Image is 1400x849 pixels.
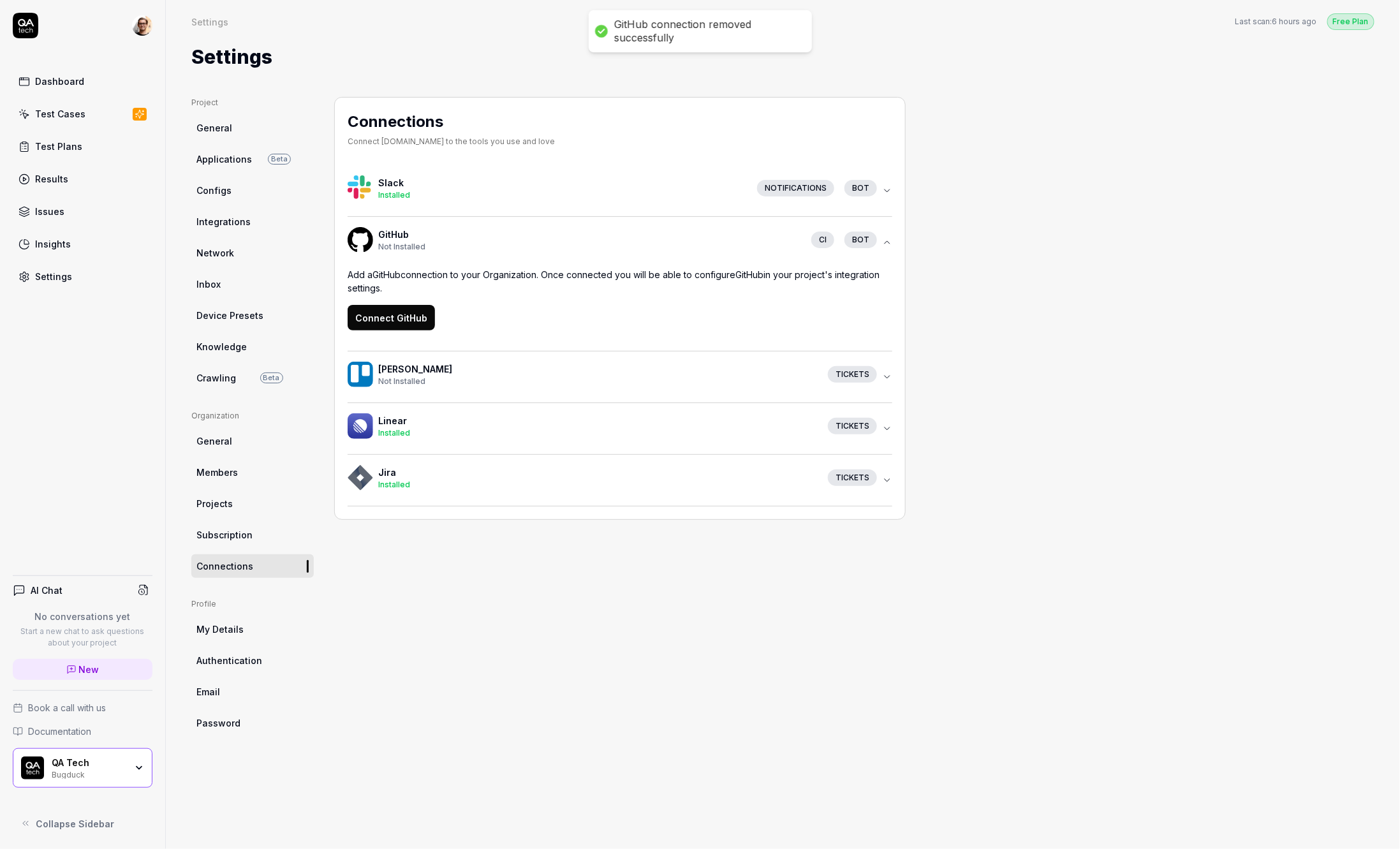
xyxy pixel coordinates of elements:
span: Not Installed [378,242,425,251]
span: Installed [378,480,410,489]
h4: [PERSON_NAME] [378,362,818,376]
a: Projects [191,492,314,515]
h4: Jira [378,466,818,479]
div: QA Tech [52,757,126,769]
a: Connections [191,554,314,578]
span: Installed [378,190,410,200]
a: Authentication [191,649,314,672]
a: Dashboard [13,69,152,94]
h2: Connections [348,110,555,133]
span: Configs [196,184,232,197]
span: Integrations [196,215,251,228]
span: Email [196,685,220,698]
div: Results [35,172,68,186]
p: No conversations yet [13,610,152,623]
a: Subscription [191,523,314,547]
a: My Details [191,617,314,641]
div: HackofficeGitHubNot InstalledCIbot [348,268,892,351]
img: QA Tech Logo [21,757,44,779]
a: Issues [13,199,152,224]
a: Inbox [191,272,314,296]
div: Free Plan [1327,13,1374,30]
div: Tickets [828,366,877,383]
p: Add a GitHub connection to your Organization. Once connected you will be able to configure GitHub... [348,268,892,295]
h1: Settings [191,43,272,71]
span: My Details [196,623,244,636]
img: 704fe57e-bae9-4a0d-8bcb-c4203d9f0bb2.jpeg [132,15,152,36]
div: CI [811,232,834,248]
img: Hackoffice [348,362,373,387]
p: Start a new chat to ask questions about your project [13,626,152,649]
a: Settings [13,264,152,289]
a: Integrations [191,210,314,233]
span: Password [196,716,240,730]
span: New [79,663,99,676]
div: bot [844,232,877,248]
span: Knowledge [196,340,247,353]
button: HackofficeLinearInstalledTickets [348,403,892,454]
span: Beta [260,373,283,383]
div: Bugduck [52,769,126,779]
span: Inbox [196,277,221,291]
span: Documentation [28,725,91,738]
div: Organization [191,410,314,422]
span: Installed [378,428,410,438]
span: Subscription [196,528,253,542]
div: Connect [DOMAIN_NAME] to the tools you use and love [348,136,555,147]
button: Free Plan [1327,13,1374,30]
a: Insights [13,232,152,256]
button: HackofficeGitHubNot InstalledCIbot [348,217,892,268]
span: General [196,121,232,135]
div: Settings [191,15,228,28]
img: Hackoffice [348,227,373,253]
a: Email [191,680,314,704]
div: Test Cases [35,107,85,121]
a: Documentation [13,725,152,738]
button: QA Tech LogoQA TechBugduck [13,748,152,788]
div: Notifications [757,180,834,196]
div: Issues [35,205,64,218]
a: Results [13,166,152,191]
a: Knowledge [191,335,314,358]
div: Insights [35,237,71,251]
button: Hackoffice[PERSON_NAME]Not InstalledTickets [348,351,892,402]
h4: GitHub [378,228,801,241]
button: Connect GitHub [348,305,435,330]
div: Tickets [828,469,877,486]
a: Test Plans [13,134,152,159]
span: Beta [268,154,291,165]
span: Projects [196,497,233,510]
button: Collapse Sidebar [13,811,152,836]
div: Profile [191,598,314,610]
div: Project [191,97,314,108]
span: Device Presets [196,309,263,322]
span: General [196,434,232,448]
span: Last scan: [1235,16,1317,27]
time: 6 hours ago [1272,17,1317,26]
span: Not Installed [378,376,425,386]
span: Collapse Sidebar [36,817,114,831]
div: bot [844,180,877,196]
h4: Linear [378,414,818,427]
span: Network [196,246,234,260]
a: General [191,429,314,453]
a: Test Cases [13,101,152,126]
a: Members [191,461,314,484]
img: Hackoffice [348,413,373,439]
span: Crawling [196,371,236,385]
button: Last scan:6 hours ago [1235,16,1317,27]
a: ApplicationsBeta [191,147,314,171]
div: Dashboard [35,75,84,88]
button: HackofficeSlackInstalledNotificationsbot [348,165,892,216]
div: GitHub connection removed successfully [614,18,799,45]
div: Tickets [828,418,877,434]
a: Configs [191,179,314,202]
h4: AI Chat [31,584,63,597]
img: Hackoffice [348,465,373,491]
a: New [13,659,152,680]
a: Device Presets [191,304,314,327]
a: Network [191,241,314,265]
a: General [191,116,314,140]
div: Settings [35,270,72,283]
